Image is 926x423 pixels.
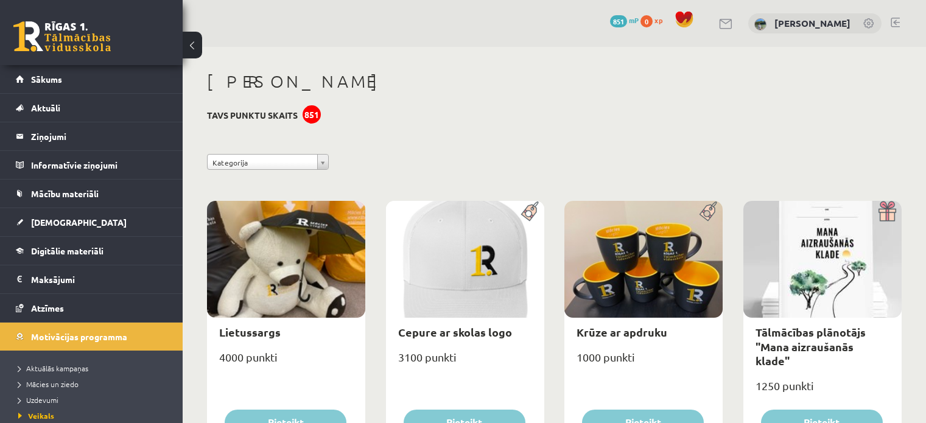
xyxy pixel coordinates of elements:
div: 4000 punkti [207,347,365,377]
a: Mācību materiāli [16,180,167,208]
span: mP [629,15,639,25]
div: 3100 punkti [386,347,544,377]
a: Rīgas 1. Tālmācības vidusskola [13,21,111,52]
span: Mācies un ziedo [18,379,79,389]
a: Atzīmes [16,294,167,322]
span: Sākums [31,74,62,85]
span: Aktuālās kampaņas [18,363,88,373]
a: Motivācijas programma [16,323,167,351]
legend: Ziņojumi [31,122,167,150]
span: 851 [610,15,627,27]
a: Uzdevumi [18,394,170,405]
legend: Maksājumi [31,265,167,293]
span: Kategorija [212,155,312,170]
div: 1000 punkti [564,347,723,377]
img: Populāra prece [517,201,544,222]
span: Motivācijas programma [31,331,127,342]
a: Mācies un ziedo [18,379,170,390]
a: [PERSON_NAME] [774,17,851,29]
img: Populāra prece [695,201,723,222]
a: Sākums [16,65,167,93]
div: 1250 punkti [743,376,902,406]
a: 851 mP [610,15,639,25]
a: Veikals [18,410,170,421]
a: 0 xp [640,15,668,25]
a: Krūze ar apdruku [577,325,667,339]
span: [DEMOGRAPHIC_DATA] [31,217,127,228]
a: Informatīvie ziņojumi [16,151,167,179]
span: Atzīmes [31,302,64,313]
span: Aktuāli [31,102,60,113]
a: [DEMOGRAPHIC_DATA] [16,208,167,236]
span: Mācību materiāli [31,188,99,199]
a: Ziņojumi [16,122,167,150]
span: 0 [640,15,653,27]
a: Kategorija [207,154,329,170]
span: xp [654,15,662,25]
a: Aktuāli [16,94,167,122]
a: Maksājumi [16,265,167,293]
span: Uzdevumi [18,395,58,405]
span: Digitālie materiāli [31,245,103,256]
a: Lietussargs [219,325,281,339]
h3: Tavs punktu skaits [207,110,298,121]
span: Veikals [18,411,54,421]
a: Aktuālās kampaņas [18,363,170,374]
h1: [PERSON_NAME] [207,71,902,92]
a: Tālmācības plānotājs "Mana aizraušanās klade" [756,325,866,368]
legend: Informatīvie ziņojumi [31,151,167,179]
img: Anita Rita Strakse [754,18,766,30]
a: Cepure ar skolas logo [398,325,512,339]
img: Dāvana ar pārsteigumu [874,201,902,222]
div: 851 [303,105,321,124]
a: Digitālie materiāli [16,237,167,265]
